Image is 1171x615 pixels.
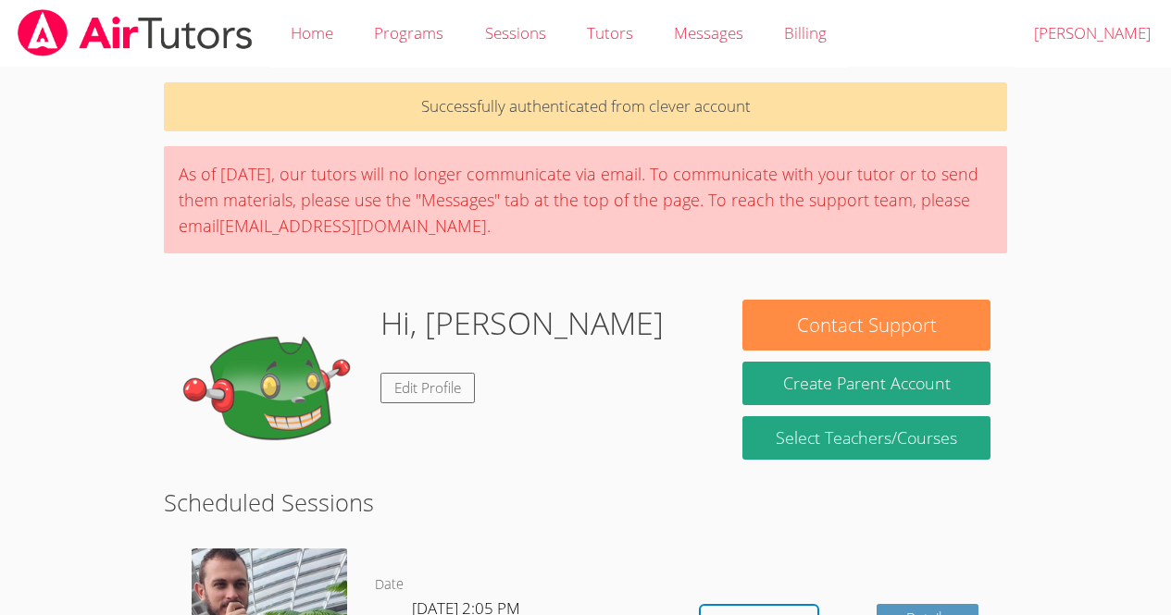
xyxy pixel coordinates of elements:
[380,300,664,347] h1: Hi, [PERSON_NAME]
[742,362,990,405] button: Create Parent Account
[674,22,743,43] span: Messages
[181,300,366,485] img: default.png
[742,300,990,351] button: Contact Support
[164,485,1007,520] h2: Scheduled Sessions
[380,373,475,403] a: Edit Profile
[164,82,1007,131] p: Successfully authenticated from clever account
[164,146,1007,253] div: As of [DATE], our tutors will no longer communicate via email. To communicate with your tutor or ...
[742,416,990,460] a: Select Teachers/Courses
[375,573,404,597] dt: Date
[16,9,255,56] img: airtutors_banner-c4298cdbf04f3fff15de1276eac7730deb9818008684d7c2e4769d2f7ddbe033.png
